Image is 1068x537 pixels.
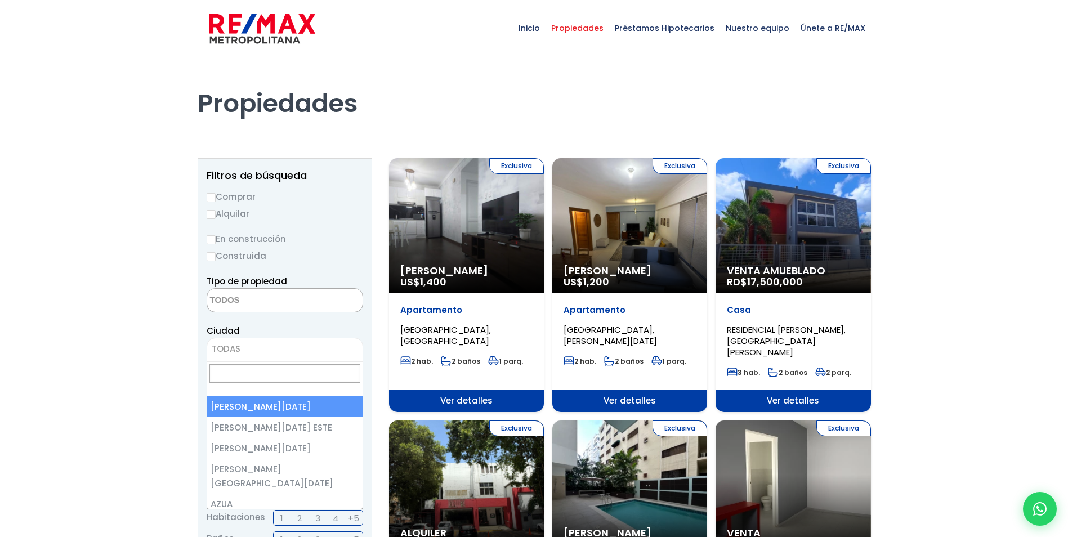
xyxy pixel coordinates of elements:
[716,390,870,412] span: Ver detalles
[400,324,491,347] span: [GEOGRAPHIC_DATA], [GEOGRAPHIC_DATA]
[552,390,707,412] span: Ver detalles
[389,390,544,412] span: Ver detalles
[441,356,480,366] span: 2 baños
[727,265,859,276] span: Venta Amueblado
[207,438,363,459] li: [PERSON_NAME][DATE]
[720,11,795,45] span: Nuestro equipo
[207,252,216,261] input: Construida
[651,356,686,366] span: 1 parq.
[209,12,315,46] img: remax-metropolitana-logo
[207,170,363,181] h2: Filtros de búsqueda
[400,356,433,366] span: 2 hab.
[207,417,363,438] li: [PERSON_NAME][DATE] ESTE
[400,275,446,289] span: US$
[315,511,320,525] span: 3
[400,265,533,276] span: [PERSON_NAME]
[815,368,851,377] span: 2 parq.
[280,511,283,525] span: 1
[727,368,760,377] span: 3 hab.
[604,356,644,366] span: 2 baños
[207,235,216,244] input: En construcción
[816,420,871,436] span: Exclusiva
[207,232,363,246] label: En construcción
[420,275,446,289] span: 1,400
[768,368,807,377] span: 2 baños
[583,275,609,289] span: 1,200
[207,275,287,287] span: Tipo de propiedad
[207,190,363,204] label: Comprar
[207,207,363,221] label: Alquilar
[546,11,609,45] span: Propiedades
[207,289,316,313] textarea: Search
[564,324,657,347] span: [GEOGRAPHIC_DATA], [PERSON_NAME][DATE]
[207,510,265,526] span: Habitaciones
[816,158,871,174] span: Exclusiva
[207,210,216,219] input: Alquilar
[716,158,870,412] a: Exclusiva Venta Amueblado RD$17,500,000 Casa RESIDENCIAL [PERSON_NAME], [GEOGRAPHIC_DATA][PERSON_...
[488,356,523,366] span: 1 parq.
[727,324,846,358] span: RESIDENCIAL [PERSON_NAME], [GEOGRAPHIC_DATA][PERSON_NAME]
[207,459,363,494] li: [PERSON_NAME][GEOGRAPHIC_DATA][DATE]
[198,57,871,119] h1: Propiedades
[727,305,859,316] p: Casa
[207,396,363,417] li: [PERSON_NAME][DATE]
[207,494,363,514] li: AZUA
[564,275,609,289] span: US$
[564,356,596,366] span: 2 hab.
[297,511,302,525] span: 2
[207,193,216,202] input: Comprar
[747,275,803,289] span: 17,500,000
[348,511,359,525] span: +5
[609,11,720,45] span: Préstamos Hipotecarios
[513,11,546,45] span: Inicio
[653,158,707,174] span: Exclusiva
[552,158,707,412] a: Exclusiva [PERSON_NAME] US$1,200 Apartamento [GEOGRAPHIC_DATA], [PERSON_NAME][DATE] 2 hab. 2 baño...
[400,305,533,316] p: Apartamento
[564,265,696,276] span: [PERSON_NAME]
[207,338,363,362] span: TODAS
[212,343,240,355] span: TODAS
[207,341,363,357] span: TODAS
[207,249,363,263] label: Construida
[209,364,360,383] input: Search
[564,305,696,316] p: Apartamento
[389,158,544,412] a: Exclusiva [PERSON_NAME] US$1,400 Apartamento [GEOGRAPHIC_DATA], [GEOGRAPHIC_DATA] 2 hab. 2 baños ...
[207,325,240,337] span: Ciudad
[653,420,707,436] span: Exclusiva
[333,511,338,525] span: 4
[489,158,544,174] span: Exclusiva
[489,420,544,436] span: Exclusiva
[795,11,871,45] span: Únete a RE/MAX
[727,275,803,289] span: RD$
